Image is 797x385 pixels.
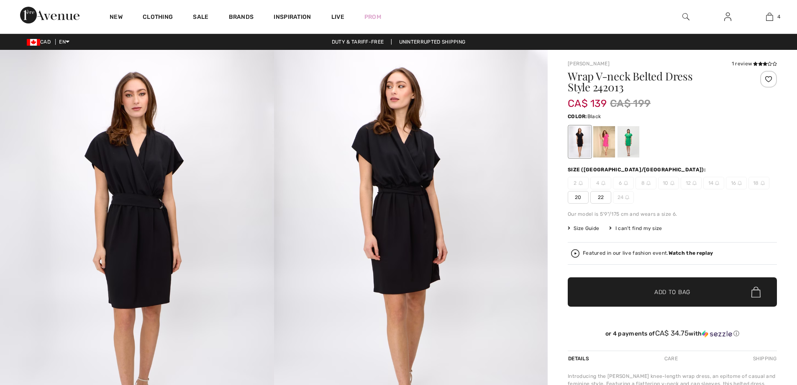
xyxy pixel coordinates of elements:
[568,351,591,366] div: Details
[618,126,639,158] div: Island green
[569,126,591,158] div: Black
[724,12,731,22] img: My Info
[568,225,599,232] span: Size Guide
[726,177,747,189] span: 16
[669,250,713,256] strong: Watch the replay
[751,351,777,366] div: Shipping
[568,89,607,109] span: CA$ 139
[646,181,651,185] img: ring-m.svg
[657,351,685,366] div: Care
[579,181,583,185] img: ring-m.svg
[571,249,579,258] img: Watch the replay
[583,251,713,256] div: Featured in our live fashion event.
[670,181,674,185] img: ring-m.svg
[110,13,123,22] a: New
[636,177,656,189] span: 8
[568,210,777,218] div: Our model is 5'9"/175 cm and wears a size 6.
[193,13,208,22] a: Sale
[568,329,777,338] div: or 4 payments of with
[568,114,587,119] span: Color:
[732,60,777,67] div: 1 review
[568,71,742,93] h1: Wrap V-neck Belted Dress Style 242013
[692,181,697,185] img: ring-m.svg
[738,181,742,185] img: ring-m.svg
[761,181,765,185] img: ring-m.svg
[625,195,629,199] img: ring-m.svg
[587,114,601,119] span: Black
[27,39,40,46] img: Canadian Dollar
[610,96,651,111] span: CA$ 199
[702,330,732,338] img: Sezzle
[27,39,54,45] span: CAD
[703,177,724,189] span: 14
[568,61,610,67] a: [PERSON_NAME]
[593,126,615,158] div: Ultra pink
[609,225,662,232] div: I can't find my size
[613,191,634,204] span: 24
[229,13,254,22] a: Brands
[749,12,790,22] a: 4
[568,277,777,307] button: Add to Bag
[590,177,611,189] span: 4
[654,288,690,297] span: Add to Bag
[20,7,79,23] img: 1ère Avenue
[613,177,634,189] span: 6
[658,177,679,189] span: 10
[590,191,611,204] span: 22
[751,287,761,297] img: Bag.svg
[568,177,589,189] span: 2
[715,181,719,185] img: ring-m.svg
[568,191,589,204] span: 20
[143,13,173,22] a: Clothing
[748,177,769,189] span: 18
[331,13,344,21] a: Live
[59,39,69,45] span: EN
[274,13,311,22] span: Inspiration
[601,181,605,185] img: ring-m.svg
[364,13,381,21] a: Prom
[682,12,689,22] img: search the website
[766,12,773,22] img: My Bag
[568,166,707,173] div: Size ([GEOGRAPHIC_DATA]/[GEOGRAPHIC_DATA]):
[568,329,777,341] div: or 4 payments ofCA$ 34.75withSezzle Click to learn more about Sezzle
[681,177,702,189] span: 12
[624,181,628,185] img: ring-m.svg
[718,12,738,22] a: Sign In
[777,13,780,21] span: 4
[655,329,689,337] span: CA$ 34.75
